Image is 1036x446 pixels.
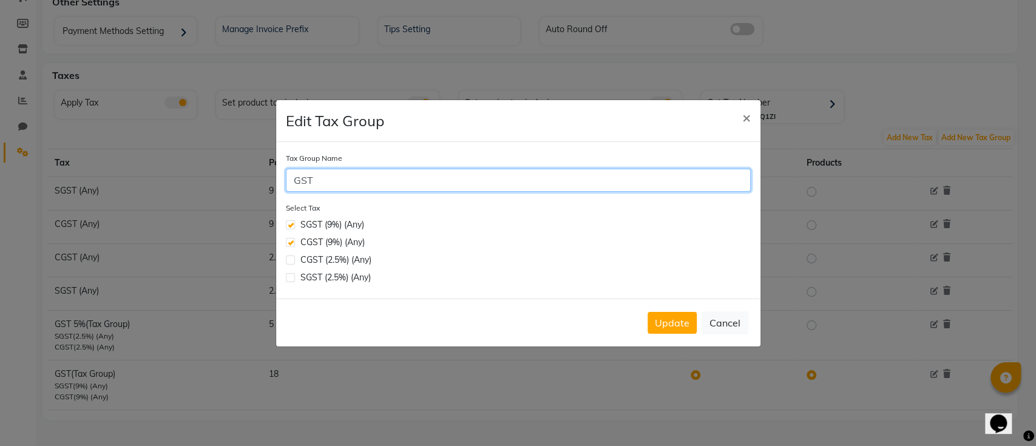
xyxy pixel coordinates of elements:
[300,218,751,231] div: SGST (9%) (Any)
[985,397,1024,434] iframe: chat widget
[648,312,697,334] button: Update
[702,311,748,334] button: Cancel
[300,236,751,249] div: CGST (9%) (Any)
[300,271,751,284] div: SGST (2.5%) (Any)
[286,153,342,164] label: Tax Group Name
[286,203,320,214] label: Select Tax
[300,254,751,266] div: CGST (2.5%) (Any)
[733,100,760,134] button: Close
[286,110,384,132] h4: Edit Tax Group
[742,108,751,126] span: ×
